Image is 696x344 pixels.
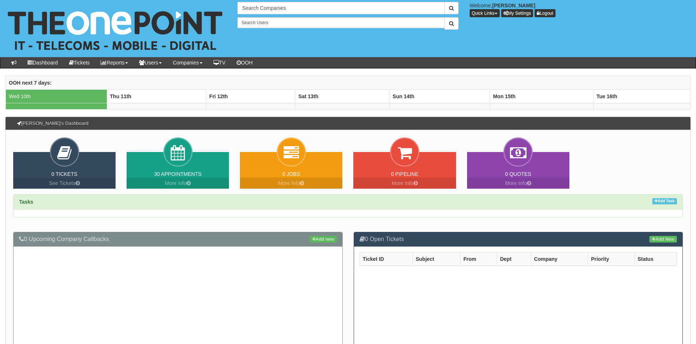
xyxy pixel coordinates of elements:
h3: 0 Upcoming Company Callbacks [19,236,337,243]
a: More Info [353,178,456,189]
a: 0 Pipeline [391,171,419,177]
div: Welcome, [464,2,696,17]
a: 0 Jobs [283,171,300,177]
th: Tue 16th [593,89,690,103]
th: Fri 12th [206,89,295,103]
a: Tickets [63,57,95,68]
th: Sat 13th [295,89,390,103]
a: 0 Tickets [51,171,77,177]
th: Priority [588,252,634,266]
th: Ticket ID [360,252,412,266]
a: More Info [240,178,342,189]
input: Search Users [237,17,444,28]
th: OOH next 7 days: [6,76,690,89]
th: Subject [412,252,460,266]
a: Users [134,57,167,68]
a: 30 Appointments [154,171,201,177]
th: From [460,252,497,266]
td: Wed 10th [6,89,107,103]
th: Dept [497,252,531,266]
a: OOH [231,57,258,68]
a: Companies [167,57,208,68]
th: Thu 11th [107,89,206,103]
button: Quick Links [470,9,500,17]
h3: [PERSON_NAME]'s Dashboard [13,117,92,130]
th: Status [634,252,677,266]
a: TV [208,57,231,68]
th: Sun 14th [390,89,490,103]
a: Dashboard [22,57,63,68]
a: Add New [649,236,677,243]
input: Search Companies [237,2,444,14]
th: Company [531,252,588,266]
a: Add Task [652,198,677,204]
h3: 0 Open Tickets [360,236,677,243]
th: Mon 15th [490,89,593,103]
a: More Info [127,178,229,189]
a: Reports [95,57,134,68]
a: My Settings [501,9,533,17]
a: 0 Quotes [505,171,531,177]
b: [PERSON_NAME] [492,3,535,8]
a: See Tickets [13,178,116,189]
strong: Tasks [19,199,33,205]
a: More Info [467,178,569,189]
a: Add new [310,236,336,243]
a: Logout [535,9,555,17]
